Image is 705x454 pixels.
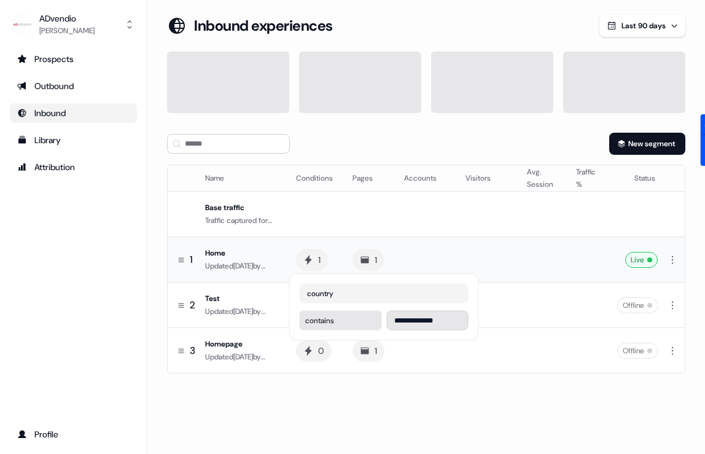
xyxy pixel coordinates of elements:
[205,247,276,259] div: Home
[205,338,276,350] div: Homepage
[194,17,333,35] h3: Inbound experiences
[190,344,195,358] span: 3
[394,165,456,192] th: Accounts
[296,249,328,271] button: 1
[456,165,517,192] th: Visitors
[17,161,130,173] div: Attribution
[318,345,324,357] div: 0
[621,21,666,31] span: Last 90 days
[10,49,137,69] a: Go to prospects
[617,343,658,359] div: Offline
[17,428,130,440] div: Profile
[205,305,276,318] div: Updated [DATE] by
[307,289,333,299] div: country
[17,53,130,65] div: Prospects
[375,254,377,266] div: 1
[10,76,137,96] a: Go to outbound experience
[17,134,130,146] div: Library
[599,15,685,37] button: Last 90 days
[17,80,130,92] div: Outbound
[625,252,658,268] div: Live
[39,25,95,37] div: [PERSON_NAME]
[205,292,276,305] div: Test
[205,202,276,214] div: Base traffic
[517,165,566,192] th: Avg. Session
[205,260,276,272] div: Updated [DATE] by
[286,165,343,192] th: Conditions
[343,165,394,192] th: Pages
[352,249,384,271] button: 1
[205,351,276,363] div: Updated [DATE] by
[39,12,95,25] div: ADvendio
[190,253,193,267] span: 1
[205,214,276,227] div: Traffic captured for your normal website
[190,299,195,312] span: 2
[10,425,137,444] a: Go to profile
[17,107,130,119] div: Inbound
[617,297,658,313] div: Offline
[617,172,655,184] div: Status
[566,165,607,192] th: Traffic %
[200,165,286,192] th: Name
[352,340,384,362] button: 1
[318,254,321,266] div: 1
[10,10,137,39] button: ADvendio[PERSON_NAME]
[609,133,685,155] button: New segment
[10,157,137,177] a: Go to attribution
[375,345,377,357] div: 1
[10,103,137,123] a: Go to Inbound
[10,130,137,150] a: Go to templates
